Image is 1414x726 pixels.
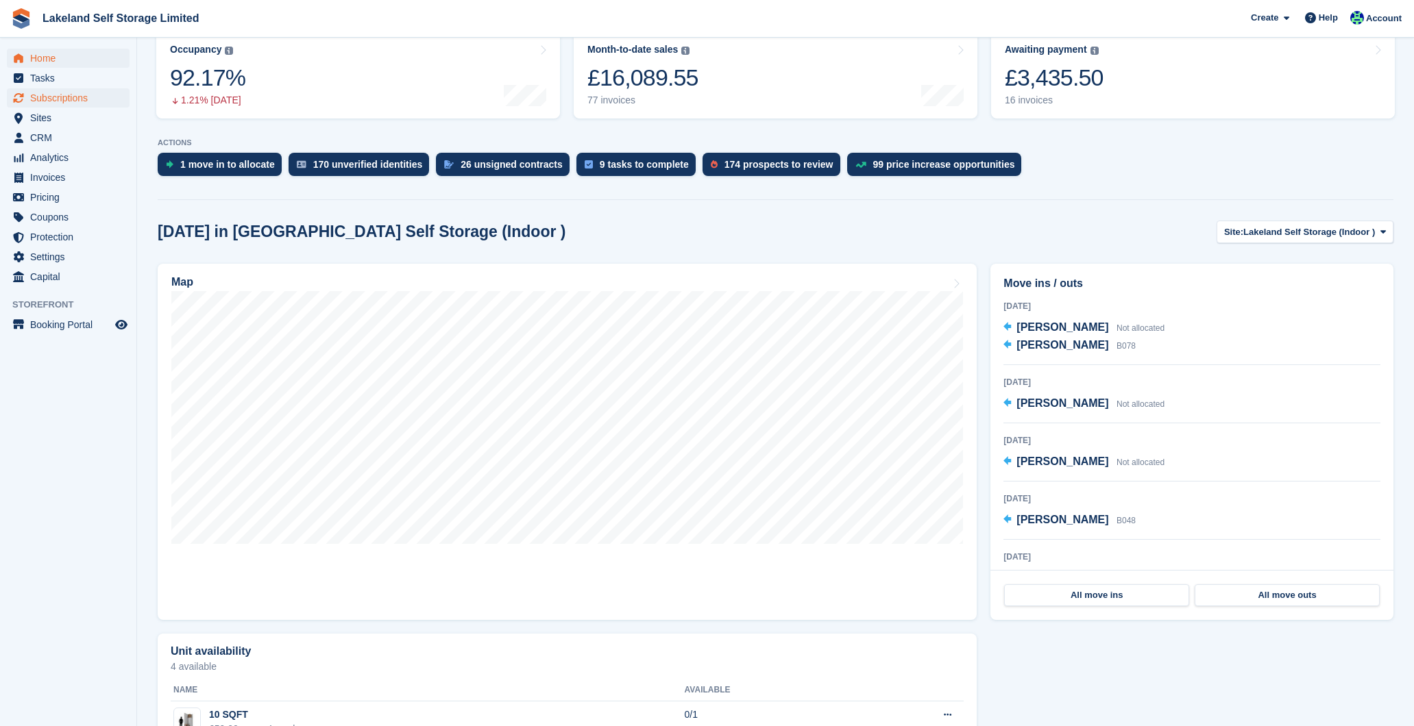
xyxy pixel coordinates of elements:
a: Month-to-date sales £16,089.55 77 invoices [574,32,977,118]
img: icon-info-grey-7440780725fd019a000dd9b08b2336e03edf1995a4989e88bcd33f0948082b44.svg [681,47,690,55]
a: Map [158,264,977,620]
img: icon-info-grey-7440780725fd019a000dd9b08b2336e03edf1995a4989e88bcd33f0948082b44.svg [1090,47,1099,55]
span: Not allocated [1117,458,1165,467]
a: menu [7,188,130,207]
span: Tasks [30,68,112,88]
div: 26 unsigned contracts [461,159,563,170]
span: Site: [1224,225,1243,239]
span: Not allocated [1117,399,1165,409]
span: Storefront [12,298,136,312]
span: Capital [30,267,112,286]
a: menu [7,208,130,227]
a: All move outs [1195,584,1380,606]
button: Site: Lakeland Self Storage (Indoor ) [1217,221,1393,243]
h2: Move ins / outs [1003,275,1380,292]
div: Occupancy [170,44,221,55]
a: [PERSON_NAME] B048 [1003,512,1136,529]
span: Home [30,49,112,68]
a: 9 tasks to complete [576,153,703,183]
img: move_ins_to_allocate_icon-fdf77a2bb77ea45bf5b3d319d69a93e2d87916cf1d5bf7949dd705db3b84f3ca.svg [166,160,173,168]
div: 1.21% [DATE] [170,95,245,106]
span: Coupons [30,208,112,227]
th: Available [685,679,857,701]
a: menu [7,88,130,108]
span: [PERSON_NAME] [1016,339,1108,351]
th: Name [171,679,685,701]
div: 174 prospects to review [724,159,833,170]
h2: [DATE] in [GEOGRAPHIC_DATA] Self Storage (Indoor ) [158,223,565,241]
div: [DATE] [1003,551,1380,563]
span: Not allocated [1117,323,1165,333]
a: [PERSON_NAME] B078 [1003,337,1136,355]
div: [DATE] [1003,434,1380,447]
div: 99 price increase opportunities [873,159,1015,170]
span: Analytics [30,148,112,167]
span: Create [1251,11,1278,25]
a: menu [7,128,130,147]
a: 26 unsigned contracts [436,153,576,183]
div: 16 invoices [1005,95,1104,106]
span: B048 [1117,516,1136,525]
div: £3,435.50 [1005,64,1104,92]
span: Protection [30,227,112,247]
a: Awaiting payment £3,435.50 16 invoices [991,32,1395,118]
a: menu [7,68,130,88]
span: [PERSON_NAME] [1016,321,1108,333]
span: [PERSON_NAME] [1016,455,1108,467]
span: Sites [30,108,112,127]
div: 170 unverified identities [313,159,423,170]
img: Steve Aynsley [1350,11,1364,25]
img: contract_signature_icon-13c848040528278c33f63329250d36e43548de30e8caae1d1a13099fd9432cc5.svg [444,160,454,168]
div: 9 tasks to complete [600,159,689,170]
a: menu [7,315,130,334]
img: verify_identity-adf6edd0f0f0b5bbfe63781bf79b02c33cf7c696d77639b501bdc392416b5a36.svg [297,160,306,168]
span: Help [1319,11,1338,25]
a: menu [7,49,130,68]
span: B078 [1117,341,1136,351]
a: All move ins [1004,584,1189,606]
p: 4 available [171,662,964,671]
span: [PERSON_NAME] [1016,397,1108,409]
div: Awaiting payment [1005,44,1087,55]
span: CRM [30,128,112,147]
a: [PERSON_NAME] Not allocated [1003,453,1165,471]
div: £16,089.55 [587,64,698,92]
a: [PERSON_NAME] Not allocated [1003,395,1165,413]
a: menu [7,108,130,127]
span: Invoices [30,168,112,187]
span: Pricing [30,188,112,207]
a: menu [7,267,130,286]
div: [DATE] [1003,300,1380,312]
a: Lakeland Self Storage Limited [37,7,205,29]
div: Month-to-date sales [587,44,678,55]
a: menu [7,227,130,247]
a: Occupancy 92.17% 1.21% [DATE] [156,32,560,118]
h2: Unit availability [171,645,251,658]
img: icon-info-grey-7440780725fd019a000dd9b08b2336e03edf1995a4989e88bcd33f0948082b44.svg [225,47,233,55]
img: stora-icon-8386f47178a22dfd0bd8f6a31ec36ba5ce8667c1dd55bd0f319d3a0aa187defe.svg [11,8,32,29]
img: task-75834270c22a3079a89374b754ae025e5fb1db73e45f91037f5363f120a921f8.svg [585,160,593,168]
span: Subscriptions [30,88,112,108]
div: 92.17% [170,64,245,92]
a: 99 price increase opportunities [847,153,1029,183]
a: 170 unverified identities [289,153,437,183]
div: [DATE] [1003,376,1380,388]
a: menu [7,247,130,266]
img: prospect-51fa495bee0391a8d652442698ab0144808aea92771e9ea1ae160a38d050c398.svg [711,160,718,168]
p: ACTIONS [158,138,1393,147]
span: [PERSON_NAME] [1016,514,1108,525]
span: Account [1366,12,1402,25]
span: Booking Portal [30,315,112,334]
a: menu [7,148,130,167]
span: Settings [30,247,112,266]
div: 10 SQFT [209,708,302,722]
div: 1 move in to allocate [180,159,275,170]
div: [DATE] [1003,492,1380,505]
a: 174 prospects to review [703,153,847,183]
a: [PERSON_NAME] Not allocated [1003,319,1165,337]
div: 77 invoices [587,95,698,106]
a: menu [7,168,130,187]
a: Preview store [113,316,130,333]
a: 1 move in to allocate [158,153,289,183]
img: price_increase_opportunities-93ffe204e8149a01c8c9dc8f82e8f89637d9d84a8eef4429ea346261dce0b2c0.svg [855,162,866,168]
